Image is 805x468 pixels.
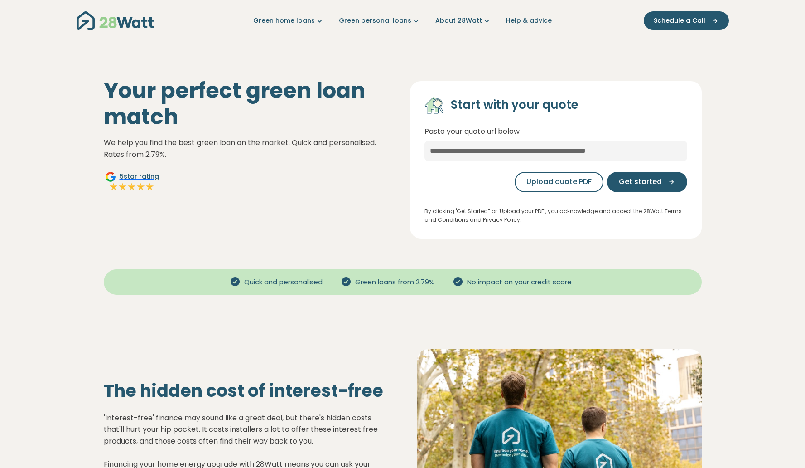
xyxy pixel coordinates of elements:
img: Full star [145,182,154,191]
button: Schedule a Call [644,11,729,30]
h4: Start with your quote [451,97,578,113]
img: Full star [136,182,145,191]
span: Quick and personalised [241,277,326,288]
p: We help you find the best green loan on the market. Quick and personalised. Rates from 2.79%. [104,137,395,160]
a: Google5star ratingFull starFull starFull starFull starFull star [104,171,160,193]
img: Full star [127,182,136,191]
button: Get started [607,172,687,192]
span: 5 star rating [120,172,159,181]
p: Paste your quote url below [424,126,687,137]
a: About 28Watt [435,16,492,25]
h2: The hidden cost of interest-free [104,380,388,401]
img: Google [105,171,116,182]
span: Green loans from 2.79% [352,277,438,288]
span: Get started [619,176,662,187]
img: Full star [118,182,127,191]
span: Upload quote PDF [526,176,592,187]
p: By clicking 'Get Started” or ‘Upload your PDF’, you acknowledge and accept the 28Watt Terms and C... [424,207,687,224]
a: Help & advice [506,16,552,25]
a: Green personal loans [339,16,421,25]
nav: Main navigation [77,9,729,32]
a: Green home loans [253,16,324,25]
h1: Your perfect green loan match [104,78,395,130]
button: Upload quote PDF [515,172,603,192]
span: No impact on your credit score [463,277,575,288]
span: Schedule a Call [654,16,705,25]
img: 28Watt [77,11,154,30]
img: Full star [109,182,118,191]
